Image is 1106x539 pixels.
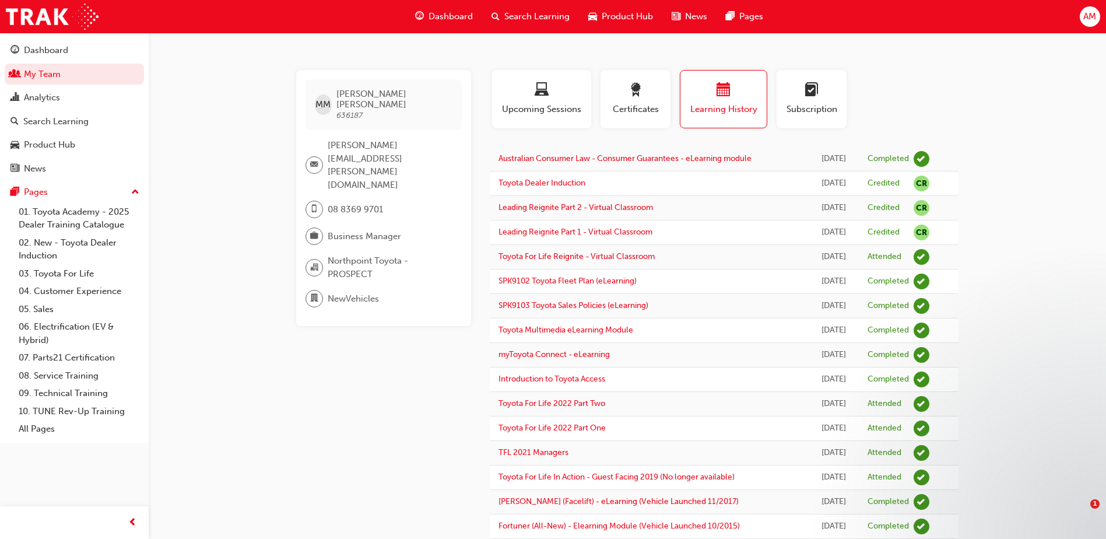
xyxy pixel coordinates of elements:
div: Thu Aug 17 2023 23:30:00 GMT+0930 (Australian Central Standard Time) [818,275,850,288]
a: [PERSON_NAME] (Facelift) - eLearning (Vehicle Launched 11/2017) [498,496,739,506]
div: Wed Jun 26 2019 23:30:00 GMT+0930 (Australian Central Standard Time) [818,520,850,533]
div: Completed [868,349,909,360]
span: organisation-icon [310,260,318,275]
div: Mon Jul 22 2019 23:30:00 GMT+0930 (Australian Central Standard Time) [818,471,850,484]
button: Pages [5,181,144,203]
a: Analytics [5,87,144,108]
span: learningRecordVerb_COMPLETE-icon [914,519,929,534]
div: Tue Apr 05 2022 23:30:00 GMT+0930 (Australian Central Standard Time) [818,422,850,435]
iframe: Intercom live chat [1066,499,1094,527]
span: learningRecordVerb_COMPLETE-icon [914,323,929,338]
span: learningRecordVerb_ATTEND-icon [914,396,929,412]
span: learningRecordVerb_COMPLETE-icon [914,151,929,167]
div: Mon Sep 19 2022 23:30:00 GMT+0930 (Australian Central Standard Time) [818,324,850,337]
a: Leading Reignite Part 2 - Virtual Classroom [498,202,653,212]
a: 05. Sales [14,300,144,318]
a: search-iconSearch Learning [482,5,579,29]
a: SPK9102 Toyota Fleet Plan (eLearning) [498,276,637,286]
span: Upcoming Sessions [501,103,582,116]
span: guage-icon [415,9,424,24]
a: 06. Electrification (EV & Hybrid) [14,318,144,349]
span: pages-icon [10,187,19,198]
span: news-icon [672,9,680,24]
a: All Pages [14,420,144,438]
span: learningRecordVerb_ATTEND-icon [914,421,929,436]
div: Completed [868,496,909,508]
div: Completed [868,521,909,532]
div: Completed [868,374,909,385]
span: search-icon [491,9,500,24]
a: news-iconNews [662,5,717,29]
span: award-icon [629,83,642,99]
a: Introduction to Toyota Access [498,374,605,384]
button: DashboardMy TeamAnalyticsSearch LearningProduct HubNews [5,37,144,181]
span: Northpoint Toyota - PROSPECT [328,254,452,281]
a: TFL 2021 Managers [498,447,568,457]
span: AM [1083,10,1096,23]
span: email-icon [310,157,318,173]
a: My Team [5,64,144,85]
a: pages-iconPages [717,5,773,29]
span: Pages [739,10,763,23]
div: Tue Mar 25 2025 22:30:00 GMT+1030 (Australian Central Daylight Time) [818,177,850,190]
a: Dashboard [5,40,144,61]
div: Thu Oct 26 2023 00:30:00 GMT+1030 (Australian Central Daylight Time) [818,250,850,264]
a: 08. Service Training [14,367,144,385]
span: chart-icon [10,93,19,103]
span: learningRecordVerb_COMPLETE-icon [914,274,929,289]
div: Attended [868,398,901,409]
span: prev-icon [128,516,137,530]
div: Tue Apr 13 2021 23:30:00 GMT+0930 (Australian Central Standard Time) [818,446,850,460]
div: Tue May 10 2022 23:30:00 GMT+0930 (Australian Central Standard Time) [818,397,850,411]
button: Learning History [680,70,767,128]
div: Search Learning [23,115,89,128]
div: Product Hub [24,138,75,152]
span: null-icon [914,200,929,216]
div: Thu Aug 17 2023 23:30:00 GMT+0930 (Australian Central Standard Time) [818,299,850,313]
span: Learning History [689,103,758,116]
span: Certificates [609,103,662,116]
a: 01. Toyota Academy - 2025 Dealer Training Catalogue [14,203,144,234]
button: Subscription [777,70,847,128]
a: Australian Consumer Law - Consumer Guarantees - eLearning module [498,153,752,163]
span: department-icon [310,291,318,306]
span: [PERSON_NAME][EMAIL_ADDRESS][PERSON_NAME][DOMAIN_NAME] [328,139,452,191]
div: Completed [868,300,909,311]
a: Toyota Multimedia eLearning Module [498,325,633,335]
a: Leading Reignite Part 1 - Virtual Classroom [498,227,652,237]
button: Upcoming Sessions [492,70,591,128]
div: Mon Jan 20 2025 10:32:00 GMT+1030 (Australian Central Daylight Time) [818,201,850,215]
span: laptop-icon [535,83,549,99]
span: calendar-icon [717,83,731,99]
a: 09. Technical Training [14,384,144,402]
a: Trak [6,3,99,30]
div: Credited [868,178,900,189]
a: Search Learning [5,111,144,132]
a: Product Hub [5,134,144,156]
div: Attended [868,423,901,434]
a: 02. New - Toyota Dealer Induction [14,234,144,265]
span: News [685,10,707,23]
span: NewVehicles [328,292,379,306]
a: Toyota For Life 2022 Part One [498,423,606,433]
a: car-iconProduct Hub [579,5,662,29]
span: 1 [1090,499,1100,509]
span: null-icon [914,176,929,191]
span: car-icon [10,140,19,150]
span: search-icon [10,117,19,127]
a: SPK9103 Toyota Sales Policies (eLearning) [498,300,648,310]
div: Mon Jan 20 2025 10:32:00 GMT+1030 (Australian Central Daylight Time) [818,226,850,239]
div: Credited [868,202,900,213]
a: Fortuner (All-New) - Elearning Module (Vehicle Launched 10/2015) [498,521,740,531]
span: learningRecordVerb_COMPLETE-icon [914,347,929,363]
span: briefcase-icon [310,229,318,244]
span: 08 8369 9701 [328,203,383,216]
span: news-icon [10,164,19,174]
a: 07. Parts21 Certification [14,349,144,367]
span: learningRecordVerb_COMPLETE-icon [914,372,929,387]
span: Search Learning [504,10,570,23]
a: Toyota For Life Reignite - Virtual Classroom [498,251,655,261]
div: Sun Sep 18 2022 23:30:00 GMT+0930 (Australian Central Standard Time) [818,348,850,362]
a: 04. Customer Experience [14,282,144,300]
